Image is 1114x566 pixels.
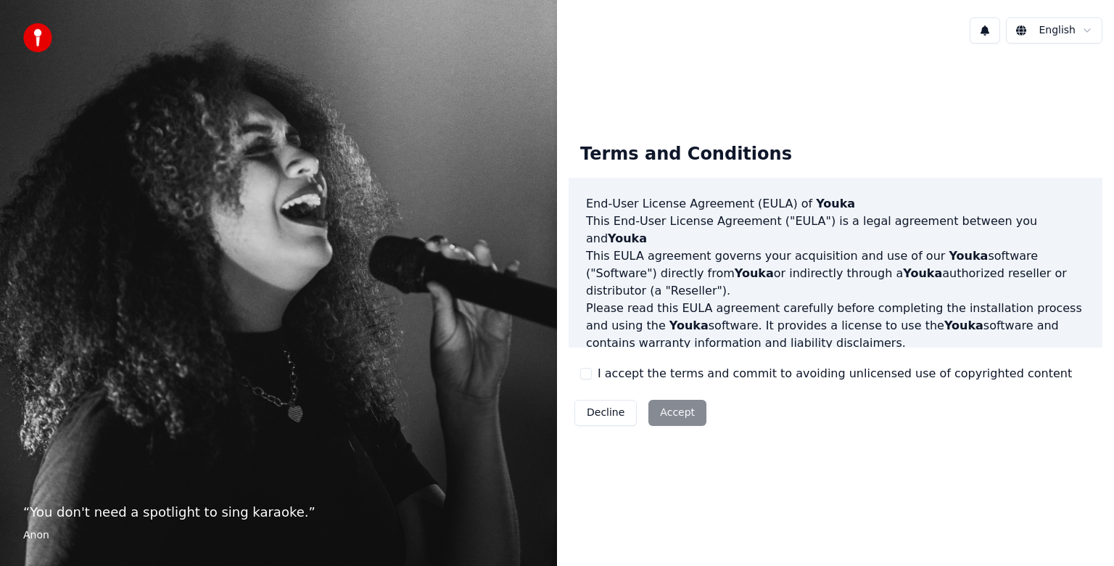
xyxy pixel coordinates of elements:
label: I accept the terms and commit to avoiding unlicensed use of copyrighted content [598,365,1072,382]
button: Decline [574,400,637,426]
span: Youka [903,266,942,280]
footer: Anon [23,528,534,543]
span: Youka [944,319,983,332]
div: Terms and Conditions [569,131,804,178]
img: youka [23,23,52,52]
p: This End-User License Agreement ("EULA") is a legal agreement between you and [586,213,1085,247]
p: This EULA agreement governs your acquisition and use of our software ("Software") directly from o... [586,247,1085,300]
p: “ You don't need a spotlight to sing karaoke. ” [23,502,534,522]
span: Youka [669,319,709,332]
span: Youka [816,197,855,210]
h3: End-User License Agreement (EULA) of [586,195,1085,213]
p: Please read this EULA agreement carefully before completing the installation process and using th... [586,300,1085,352]
span: Youka [608,231,647,245]
span: Youka [735,266,774,280]
span: Youka [949,249,988,263]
